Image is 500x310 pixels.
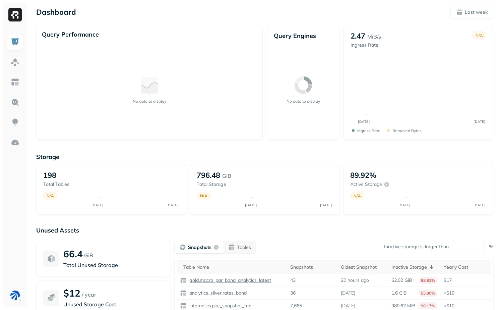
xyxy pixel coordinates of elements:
[197,181,244,188] p: Total storage
[82,291,96,299] p: / year
[351,31,365,41] p: 2.47
[197,170,220,180] p: 796.48
[47,193,54,198] p: N/A
[391,303,416,309] p: 980.62 MiB
[8,8,22,21] img: Ryft
[476,33,483,38] p: N/A
[63,300,163,308] p: Unused Storage Cost
[354,193,361,198] p: N/A
[36,153,493,161] p: Storage
[392,128,422,133] p: Removed bytes
[358,119,370,123] tspan: [DATE]
[183,264,284,270] div: Table Name
[419,290,437,297] p: 55.80%
[188,303,251,309] p: internal.expire_snapshot_run
[133,99,166,104] p: No data to display
[245,203,257,207] tspan: [DATE]
[187,303,251,309] a: internal.expire_snapshot_run
[180,290,187,297] img: table
[444,277,488,283] p: $17
[11,78,19,87] img: Asset Explorer
[180,277,187,284] img: table
[341,277,369,283] p: 20 hours ago
[351,42,381,48] p: Ingress Rate
[489,244,493,250] p: %
[11,138,19,147] img: Optimization
[290,303,302,309] p: 7,665
[450,6,493,18] button: Last week
[350,181,382,188] p: Active storage
[357,128,380,133] p: Ingress Rate
[36,226,493,234] p: Unused Assets
[274,32,332,40] p: Query Engines
[188,290,247,296] p: analytics_silver.rates_bond
[63,248,83,260] p: 66.4
[341,290,355,296] p: [DATE]
[444,303,488,309] p: <$10
[384,244,449,250] p: Inactive storage is larger than
[290,264,334,270] div: Snapshots
[419,302,437,309] p: 90.17%
[188,277,271,283] p: gold.macro_par_bond_analytics_latest
[42,31,99,38] p: Query Performance
[350,170,376,180] p: 89.92%
[237,244,251,251] p: Tables
[200,193,207,198] p: N/A
[43,181,91,188] p: Total tables
[11,118,19,127] img: Insights
[43,170,56,180] p: 198
[11,38,19,46] img: Dashboard
[341,303,355,309] p: [DATE]
[444,290,488,296] p: <$10
[84,251,93,259] p: GiB
[367,33,381,41] p: MiB/s
[187,290,247,296] a: analytics_silver.rates_bond
[11,58,19,66] img: Assets
[465,9,488,15] p: Last week
[187,277,271,283] a: gold.macro_par_bond_analytics_latest
[290,277,296,283] p: 43
[92,203,104,207] tspan: [DATE]
[474,203,486,207] tspan: [DATE]
[290,290,296,296] p: 36
[63,287,80,299] p: $12
[391,290,407,296] p: 1.6 GiB
[11,98,19,107] img: Query Explorer
[474,119,486,123] tspan: [DATE]
[391,264,427,270] p: Inactive Storage
[399,203,411,207] tspan: [DATE]
[419,277,437,284] p: 88.81%
[10,291,20,300] img: BAM Dev
[341,264,385,270] div: Oldest Snapshot
[287,99,320,104] p: No data to display
[222,172,231,180] p: GiB
[320,203,332,207] tspan: [DATE]
[444,264,488,270] div: Yearly Cost
[188,244,211,251] p: Snapshots
[36,7,76,17] p: Dashboard
[167,203,179,207] tspan: [DATE]
[391,277,412,283] p: 62.02 GiB
[180,303,187,309] img: table
[63,261,163,269] p: Total Unused Storage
